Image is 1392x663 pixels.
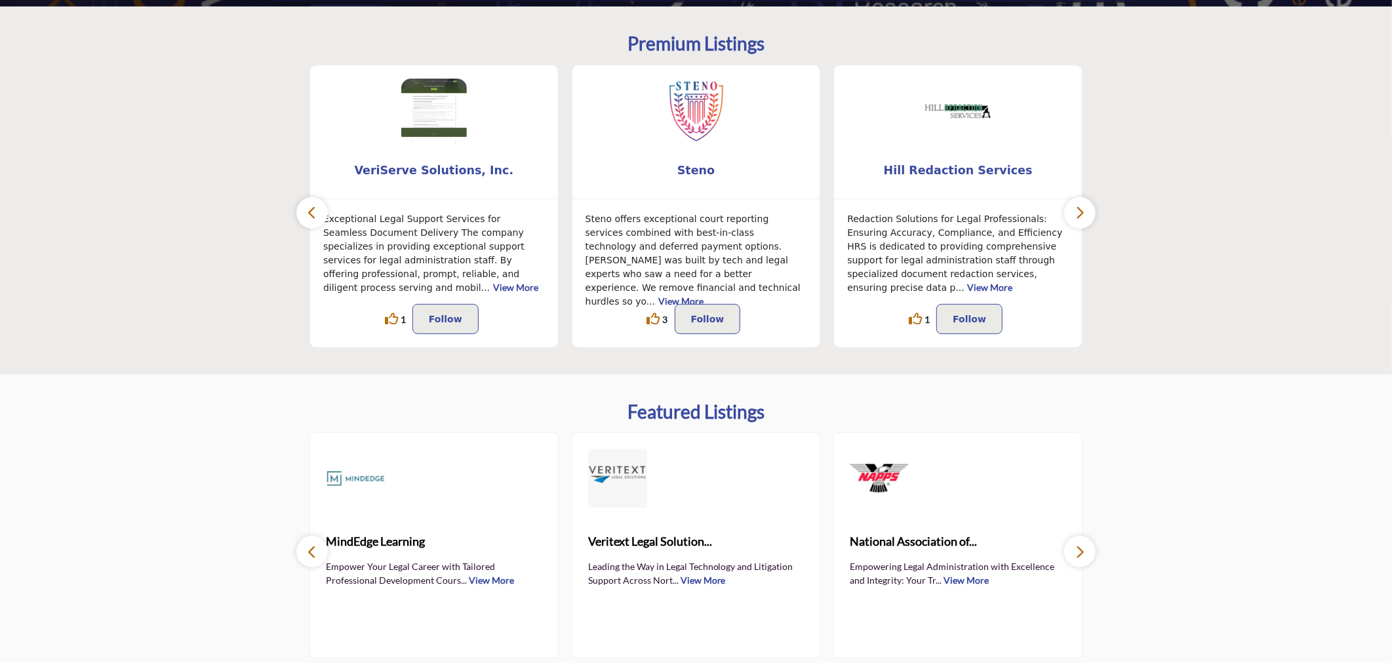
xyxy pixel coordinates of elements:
span: National Association of... [850,533,1066,550]
a: Hill Redaction Services [834,153,1082,188]
img: VeriServe Solutions, Inc. [401,79,467,144]
a: Veritext Legal Solution... [588,523,805,559]
b: Hill Redaction Services [854,153,1062,188]
span: VeriServe Solutions, Inc. [330,162,538,179]
b: Steno [592,153,801,188]
button: Follow [936,304,1003,334]
b: VeriServe Solutions, Inc. [330,153,538,188]
span: 3 [663,313,668,326]
h2: Featured Listings [627,401,765,423]
p: Steno offers exceptional court reporting services combined with best-in-class technology and defe... [586,212,807,309]
a: MindEdge Learning [326,523,542,559]
h2: Premium Listings [627,33,765,55]
span: ... [673,575,679,586]
span: Hill Redaction Services [854,162,1062,179]
p: Follow [953,311,986,327]
a: View More [658,295,704,307]
button: Follow [412,304,479,334]
a: View More [493,282,538,293]
a: View More [681,575,726,586]
p: Empower Your Legal Career with Tailored Professional Development Cours [326,559,542,586]
img: Steno [664,79,729,144]
a: VeriServe Solutions, Inc. [310,153,558,188]
span: ... [481,282,490,293]
p: Follow [691,311,725,327]
span: ... [646,296,655,307]
span: 1 [925,313,930,326]
b: Veritext Legal Solutions [588,523,805,559]
img: Veritext Legal Solutions [588,449,647,508]
span: MindEdge Learning [326,533,542,550]
span: Veritext Legal Solution... [588,533,805,550]
a: View More [944,575,989,586]
a: Steno [572,153,820,188]
p: Follow [429,311,462,327]
span: ... [461,575,467,586]
img: MindEdge Learning [326,449,385,508]
p: Redaction Solutions for Legal Professionals: Ensuring Accuracy, Compliance, and Efficiency HRS is... [847,212,1069,295]
a: National Association of... [850,523,1066,559]
span: ... [956,282,964,293]
b: National Association of Professional Process Servers (NAPPS) [850,523,1066,559]
img: National Association of Professional Process Servers (NAPPS) [850,449,909,508]
a: View More [469,575,514,586]
a: View More [967,282,1012,293]
p: Empowering Legal Administration with Excellence and Integrity: Your Tr [850,559,1066,586]
p: Leading the Way in Legal Technology and Litigation Support Across Nort [588,559,805,586]
p: Exceptional Legal Support Services for Seamless Document Delivery The company specializes in prov... [323,212,545,295]
button: Follow [675,304,741,334]
span: Steno [592,162,801,179]
span: ... [936,575,942,586]
img: Hill Redaction Services [925,79,991,144]
span: 1 [401,313,406,326]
